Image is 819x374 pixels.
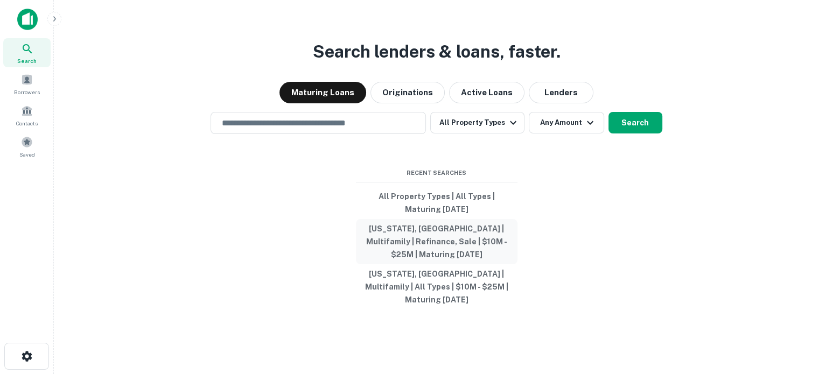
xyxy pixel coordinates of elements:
[356,187,517,219] button: All Property Types | All Types | Maturing [DATE]
[430,112,524,133] button: All Property Types
[17,57,37,65] span: Search
[356,219,517,264] button: [US_STATE], [GEOGRAPHIC_DATA] | Multifamily | Refinance, Sale | $10M - $25M | Maturing [DATE]
[3,101,51,130] a: Contacts
[3,38,51,67] a: Search
[449,82,524,103] button: Active Loans
[279,82,366,103] button: Maturing Loans
[3,132,51,161] a: Saved
[370,82,445,103] button: Originations
[17,9,38,30] img: capitalize-icon.png
[3,69,51,98] a: Borrowers
[356,168,517,178] span: Recent Searches
[529,82,593,103] button: Lenders
[356,264,517,309] button: [US_STATE], [GEOGRAPHIC_DATA] | Multifamily | All Types | $10M - $25M | Maturing [DATE]
[19,150,35,159] span: Saved
[16,119,38,128] span: Contacts
[529,112,604,133] button: Any Amount
[608,112,662,133] button: Search
[765,288,819,340] iframe: Chat Widget
[313,39,561,65] h3: Search lenders & loans, faster.
[14,88,40,96] span: Borrowers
